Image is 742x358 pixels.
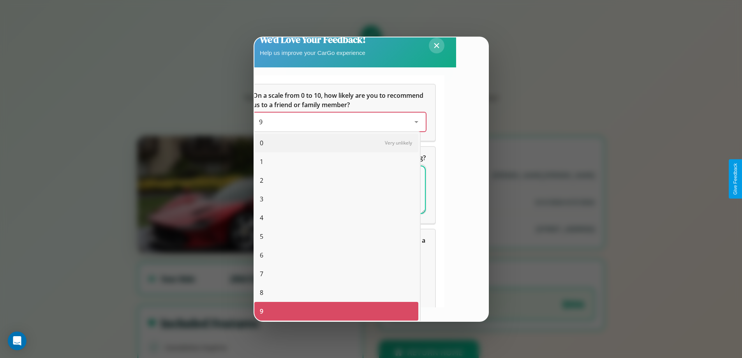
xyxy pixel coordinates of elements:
[260,288,263,297] span: 8
[254,321,418,339] div: 10
[260,48,366,58] p: Help us improve your CarGo experience
[254,246,418,265] div: 6
[260,307,263,316] span: 9
[260,250,263,260] span: 6
[253,153,426,162] span: What can we do to make your experience more satisfying?
[254,265,418,283] div: 7
[8,332,26,350] div: Open Intercom Messenger
[260,157,263,166] span: 1
[385,139,412,146] span: Very unlikely
[253,236,427,254] span: Which of the following features do you value the most in a vehicle?
[260,194,263,204] span: 3
[254,134,418,152] div: 0
[253,113,426,131] div: On a scale from 0 to 10, how likely are you to recommend us to a friend or family member?
[260,269,263,279] span: 7
[260,232,263,241] span: 5
[254,152,418,171] div: 1
[259,118,263,126] span: 9
[254,283,418,302] div: 8
[733,163,738,195] div: Give Feedback
[253,91,425,109] span: On a scale from 0 to 10, how likely are you to recommend us to a friend or family member?
[254,208,418,227] div: 4
[260,213,263,222] span: 4
[253,91,426,109] h5: On a scale from 0 to 10, how likely are you to recommend us to a friend or family member?
[260,33,366,46] h2: We'd Love Your Feedback!
[243,85,435,141] div: On a scale from 0 to 10, how likely are you to recommend us to a friend or family member?
[254,227,418,246] div: 5
[254,171,418,190] div: 2
[254,190,418,208] div: 3
[260,138,263,148] span: 0
[260,176,263,185] span: 2
[254,302,418,321] div: 9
